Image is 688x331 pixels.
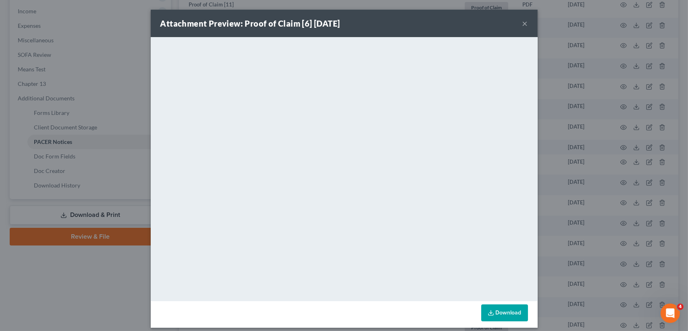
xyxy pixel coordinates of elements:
a: Download [481,304,528,321]
iframe: Intercom live chat [661,304,680,323]
button: × [522,19,528,28]
iframe: <object ng-attr-data='[URL][DOMAIN_NAME]' type='application/pdf' width='100%' height='650px'></ob... [151,37,538,299]
span: 4 [677,304,684,310]
strong: Attachment Preview: Proof of Claim [6] [DATE] [160,19,340,28]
